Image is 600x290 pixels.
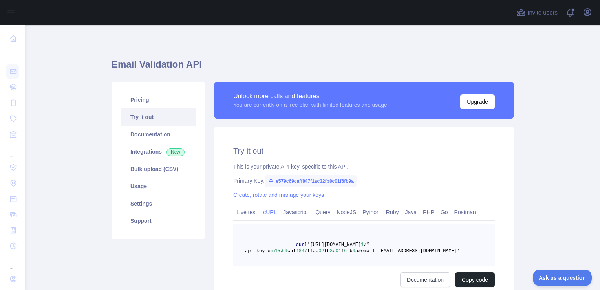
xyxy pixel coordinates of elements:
[361,242,364,248] span: 1
[233,177,495,185] div: Primary Key:
[333,248,335,254] span: c
[112,58,514,77] h1: Email Validation API
[355,248,460,254] span: a&email=[EMAIL_ADDRESS][DOMAIN_NAME]'
[307,248,310,254] span: f
[420,206,437,218] a: PHP
[121,160,196,178] a: Bulk upload (CSV)
[121,108,196,126] a: Try it out
[318,248,324,254] span: 32
[121,126,196,143] a: Documentation
[282,248,287,254] span: 69
[121,91,196,108] a: Pricing
[233,192,324,198] a: Create, rotate and manage your keys
[166,148,185,156] span: New
[233,206,260,218] a: Live test
[6,255,19,270] div: ...
[296,242,307,248] span: curl
[265,175,357,187] span: e579c69caff847f1ac32fb8c01f6fb9a
[310,248,313,254] span: 1
[280,206,311,218] a: Javascript
[402,206,420,218] a: Java
[287,248,299,254] span: caff
[347,248,352,254] span: fb
[121,178,196,195] a: Usage
[313,248,318,254] span: ac
[400,272,450,287] a: Documentation
[324,248,330,254] span: fb
[121,212,196,229] a: Support
[233,163,495,171] div: This is your private API key, specific to this API.
[341,248,344,254] span: f
[307,242,361,248] span: '[URL][DOMAIN_NAME]
[460,94,495,109] button: Upgrade
[527,8,558,17] span: Invite users
[455,272,495,287] button: Copy code
[121,143,196,160] a: Integrations New
[330,248,333,254] span: 8
[271,248,279,254] span: 579
[335,248,341,254] span: 01
[299,248,307,254] span: 847
[279,248,282,254] span: c
[333,206,359,218] a: NodeJS
[311,206,333,218] a: jQuery
[6,143,19,159] div: ...
[437,206,451,218] a: Go
[260,206,280,218] a: cURL
[233,92,387,101] div: Unlock more calls and features
[233,101,387,109] div: You are currently on a free plan with limited features and usage
[533,270,592,286] iframe: Toggle Customer Support
[233,145,495,156] h2: Try it out
[451,206,479,218] a: Postman
[344,248,347,254] span: 6
[359,206,383,218] a: Python
[515,6,559,19] button: Invite users
[121,195,196,212] a: Settings
[353,248,355,254] span: 9
[383,206,402,218] a: Ruby
[6,47,19,63] div: ...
